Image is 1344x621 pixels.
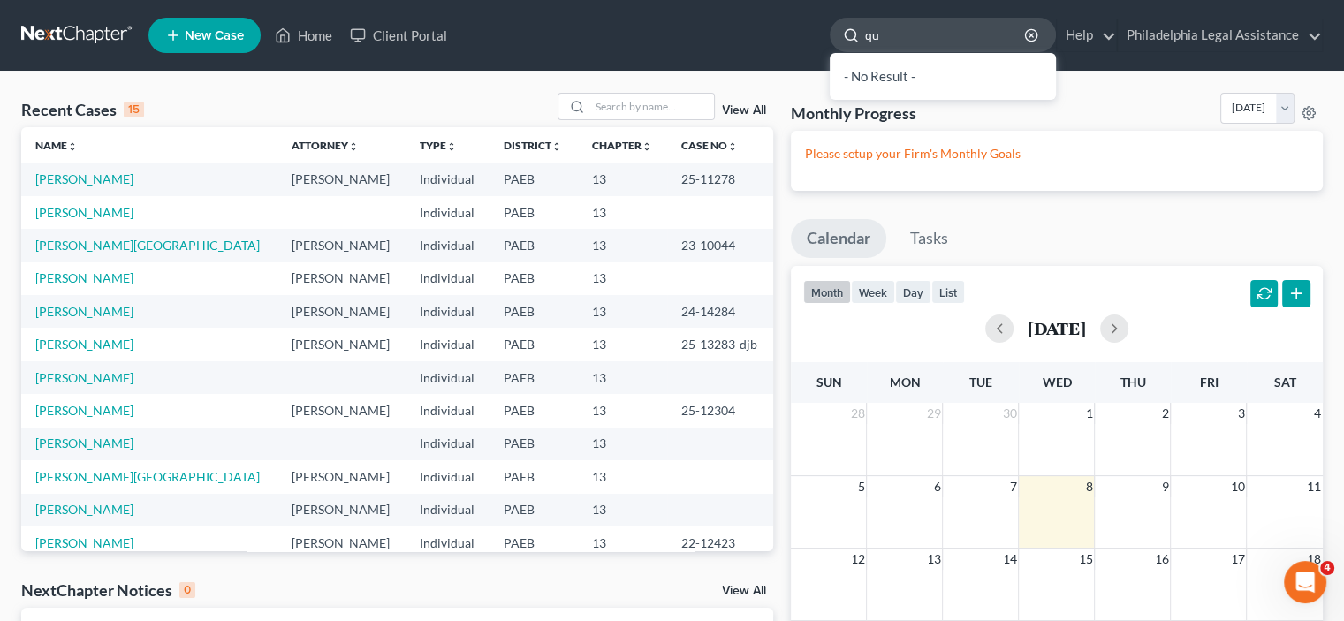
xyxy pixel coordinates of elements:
span: 17 [1228,549,1246,570]
button: week [851,280,895,304]
td: PAEB [490,196,577,229]
span: 6 [931,476,942,497]
td: [PERSON_NAME] [277,394,406,427]
a: Tasks [894,219,964,258]
td: 25-11278 [667,163,773,195]
i: unfold_more [727,141,738,152]
a: Calendar [791,219,886,258]
td: [PERSON_NAME] [277,295,406,328]
a: [PERSON_NAME] [35,171,133,186]
span: Fri [1199,375,1218,390]
td: Individual [406,163,490,195]
div: 15 [124,102,144,117]
td: PAEB [490,262,577,295]
span: Wed [1042,375,1071,390]
span: 14 [1000,549,1018,570]
span: Tue [969,375,992,390]
td: Individual [406,526,490,559]
span: 13 [924,549,942,570]
span: 28 [848,403,866,424]
p: Please setup your Firm's Monthly Goals [805,145,1309,163]
div: NextChapter Notices [21,579,195,601]
td: Individual [406,229,490,261]
span: Sun [816,375,841,390]
td: PAEB [490,163,577,195]
a: Help [1057,19,1116,51]
td: PAEB [490,526,577,559]
a: Attorneyunfold_more [292,139,359,152]
td: PAEB [490,328,577,360]
td: [PERSON_NAME] [277,526,406,559]
td: 13 [578,428,667,460]
span: 1 [1083,403,1094,424]
a: Case Nounfold_more [681,139,738,152]
span: 29 [924,403,942,424]
a: View All [722,585,766,597]
td: 13 [578,328,667,360]
td: 13 [578,394,667,427]
span: 7 [1007,476,1018,497]
td: 13 [578,295,667,328]
button: month [803,280,851,304]
div: - No Result - [830,53,1056,100]
a: Typeunfold_more [420,139,457,152]
div: 0 [179,582,195,598]
td: [PERSON_NAME] [277,229,406,261]
td: Individual [406,494,490,526]
td: 13 [578,229,667,261]
td: 13 [578,494,667,526]
input: Search by name... [865,19,1027,51]
span: 11 [1305,476,1323,497]
a: [PERSON_NAME] [35,535,133,550]
a: Client Portal [341,19,456,51]
span: 15 [1076,549,1094,570]
td: [PERSON_NAME] [277,494,406,526]
td: 24-14284 [667,295,773,328]
span: 5 [855,476,866,497]
h3: Monthly Progress [791,102,916,124]
td: 13 [578,196,667,229]
td: [PERSON_NAME] [277,163,406,195]
td: 13 [578,262,667,295]
a: Districtunfold_more [504,139,562,152]
span: Thu [1120,375,1145,390]
td: Individual [406,460,490,493]
span: 16 [1152,549,1170,570]
a: Chapterunfold_more [592,139,652,152]
a: Nameunfold_more [35,139,78,152]
span: 4 [1312,403,1323,424]
span: 18 [1305,549,1323,570]
span: 3 [1235,403,1246,424]
span: New Case [185,29,244,42]
a: [PERSON_NAME] [35,304,133,319]
button: list [931,280,965,304]
a: [PERSON_NAME] [35,205,133,220]
td: PAEB [490,428,577,460]
a: [PERSON_NAME][GEOGRAPHIC_DATA] [35,469,260,484]
a: [PERSON_NAME] [35,435,133,451]
a: [PERSON_NAME] [35,403,133,418]
span: 30 [1000,403,1018,424]
span: Sat [1273,375,1295,390]
td: Individual [406,295,490,328]
td: PAEB [490,295,577,328]
span: 12 [848,549,866,570]
td: [PERSON_NAME] [277,460,406,493]
a: [PERSON_NAME][GEOGRAPHIC_DATA] [35,238,260,253]
td: Individual [406,428,490,460]
a: [PERSON_NAME] [35,370,133,385]
a: Philadelphia Legal Assistance [1118,19,1322,51]
iframe: Intercom live chat [1284,561,1326,603]
td: Individual [406,196,490,229]
td: PAEB [490,494,577,526]
i: unfold_more [551,141,562,152]
h2: [DATE] [1028,319,1086,337]
td: Individual [406,328,490,360]
td: PAEB [490,361,577,394]
span: 8 [1083,476,1094,497]
span: 9 [1159,476,1170,497]
input: Search by name... [590,94,714,119]
td: 13 [578,526,667,559]
span: Mon [889,375,920,390]
td: Individual [406,394,490,427]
